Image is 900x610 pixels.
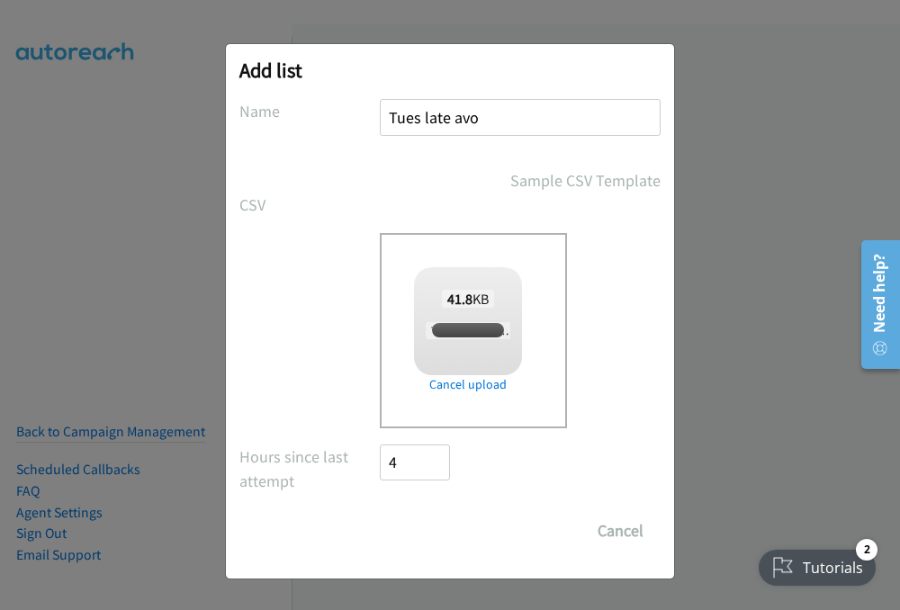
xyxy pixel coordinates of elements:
[414,375,522,394] a: Cancel upload
[239,99,380,123] label: Name
[239,444,380,493] label: Hours since last attempt
[447,290,472,308] strong: 41.8
[442,290,495,308] span: KB
[239,58,661,83] h2: Add list
[510,168,661,193] a: Sample CSV Template
[239,193,380,217] label: CSV
[426,322,544,339] span: Tues Afternoon AU.csv
[580,513,661,549] button: Cancel
[748,532,886,597] iframe: Checklist
[849,233,900,376] iframe: Resource Center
